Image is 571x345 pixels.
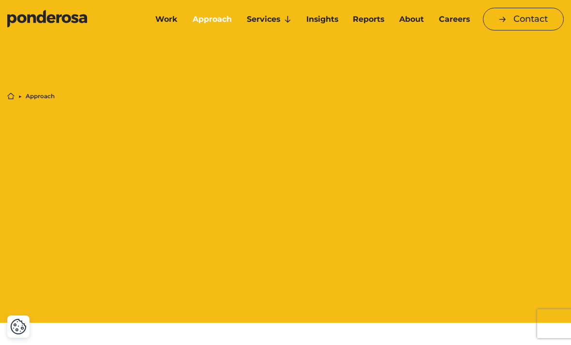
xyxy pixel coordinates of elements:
a: Work [150,9,183,30]
li: Approach [26,93,55,99]
a: Reports [347,9,390,30]
button: Cookie Settings [10,318,27,335]
li: ▶︎ [18,93,22,99]
img: Revisit consent button [10,318,27,335]
a: Careers [433,9,475,30]
a: Approach [187,9,238,30]
a: Go to homepage [7,10,135,29]
a: Home [7,92,15,100]
a: About [394,9,430,30]
a: Services [241,9,297,30]
a: Contact [483,8,564,30]
a: Insights [301,9,344,30]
